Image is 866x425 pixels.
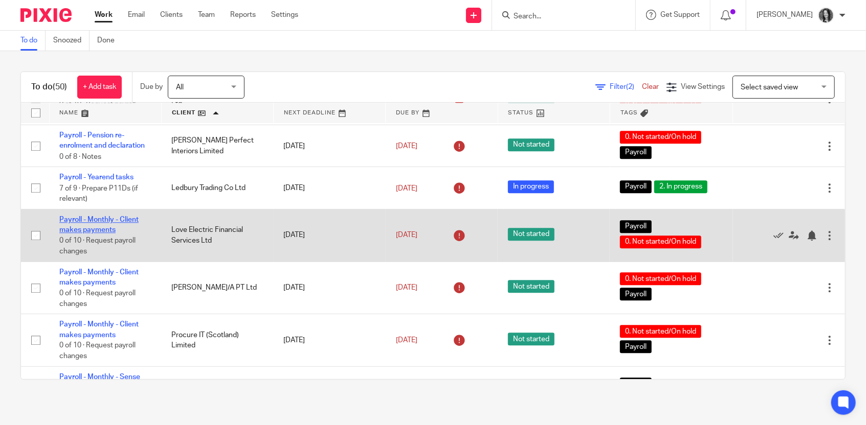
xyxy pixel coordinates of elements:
[161,209,273,262] td: Love Electric Financial Services Ltd
[773,230,789,240] a: Mark as done
[95,10,113,20] a: Work
[508,180,554,193] span: In progress
[59,373,140,391] a: Payroll - Monthly - Sense makes payments
[161,167,273,209] td: Ledbury Trading Co Ltd
[59,321,139,338] a: Payroll - Monthly - Client makes payments
[59,132,145,149] a: Payroll - Pension re-enrolment and declaration
[508,138,554,151] span: Not started
[818,7,834,23] img: brodie%203%20small.jpg
[620,131,701,144] span: 0. Not started/On hold
[654,180,707,193] span: 2. In progress
[660,11,700,18] span: Get Support
[620,110,638,115] span: Tags
[396,142,417,149] span: [DATE]
[31,82,67,92] h1: To do
[274,262,386,314] td: [DATE]
[176,84,184,91] span: All
[53,83,67,91] span: (50)
[59,153,101,160] span: 0 of 8 · Notes
[161,262,273,314] td: [PERSON_NAME]/A PT Ltd
[59,269,139,286] a: Payroll - Monthly - Client makes payments
[59,216,139,233] a: Payroll - Monthly - Client makes payments
[59,174,134,181] a: Payroll - Yearend tasks
[620,325,701,338] span: 0. Not started/On hold
[620,146,652,159] span: Payroll
[396,231,417,239] span: [DATE]
[53,31,90,51] a: Snoozed
[274,167,386,209] td: [DATE]
[161,125,273,167] td: [PERSON_NAME] Perfect Interiors Limited
[230,10,256,20] a: Reports
[620,180,652,193] span: Payroll
[681,83,725,90] span: View Settings
[642,83,659,90] a: Clear
[160,10,183,20] a: Clients
[274,125,386,167] td: [DATE]
[620,288,652,300] span: Payroll
[97,31,122,51] a: Done
[161,314,273,367] td: Procure IT (Scotland) Limited
[271,10,298,20] a: Settings
[274,314,386,367] td: [DATE]
[161,367,273,419] td: Scotb123 Ltd
[140,82,163,92] p: Due by
[59,237,136,255] span: 0 of 10 · Request payroll changes
[513,12,605,21] input: Search
[59,184,138,202] span: 7 of 9 · Prepare P11Ds (if relevant)
[508,280,554,293] span: Not started
[274,209,386,262] td: [DATE]
[620,377,652,390] span: Payroll
[198,10,215,20] a: Team
[620,220,652,233] span: Payroll
[741,84,798,91] span: Select saved view
[620,340,652,353] span: Payroll
[396,184,417,192] span: [DATE]
[274,367,386,419] td: [DATE]
[508,333,554,345] span: Not started
[620,235,701,248] span: 0. Not started/On hold
[128,10,145,20] a: Email
[620,272,701,285] span: 0. Not started/On hold
[626,83,634,90] span: (2)
[396,284,417,291] span: [DATE]
[757,10,813,20] p: [PERSON_NAME]
[77,76,122,99] a: + Add task
[610,83,642,90] span: Filter
[508,228,554,241] span: Not started
[59,342,136,360] span: 0 of 10 · Request payroll changes
[396,337,417,344] span: [DATE]
[20,31,46,51] a: To do
[20,8,72,22] img: Pixie
[59,289,136,307] span: 0 of 10 · Request payroll changes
